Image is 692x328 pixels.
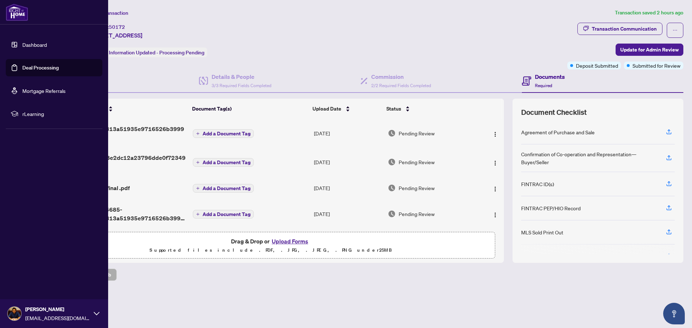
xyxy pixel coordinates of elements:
span: Update for Admin Review [620,44,679,55]
button: Logo [489,182,501,194]
p: Supported files include .PDF, .JPG, .JPEG, .PNG under 25 MB [51,246,491,255]
td: [DATE] [311,176,385,199]
div: FINTRAC PEP/HIO Record [521,204,581,212]
img: Document Status [388,184,396,192]
span: 3/3 Required Fields Completed [212,83,271,88]
img: Logo [492,160,498,166]
span: Upload Date [312,105,341,113]
h4: Commission [371,72,431,81]
img: Document Status [388,158,396,166]
a: Deal Processing [22,64,59,71]
span: Add a Document Tag [203,212,250,217]
td: [DATE] [311,199,385,228]
span: plus [196,161,200,164]
button: Add a Document Tag [193,158,254,167]
span: Document Checklist [521,107,587,117]
span: plus [196,132,200,135]
th: Upload Date [310,99,383,119]
button: Update for Admin Review [616,44,683,56]
a: Dashboard [22,41,47,48]
span: [STREET_ADDRESS] [89,31,142,40]
img: Logo [492,131,498,137]
button: Upload Forms [270,237,310,246]
span: Submitted for Review [633,62,680,69]
span: [PERSON_NAME] [25,305,90,313]
span: Deposit Submitted [576,62,618,69]
button: Logo [489,208,501,220]
div: MLS Sold Print Out [521,228,563,236]
h4: Details & People [212,72,271,81]
button: Add a Document Tag [193,210,254,219]
span: Add a Document Tag [203,131,250,136]
button: Open asap [663,303,685,324]
div: FINTRAC ID(s) [521,180,554,188]
div: Agreement of Purchase and Sale [521,128,595,136]
th: Status [383,99,476,119]
span: ellipsis [673,28,678,33]
span: plus [196,212,200,216]
a: Mortgage Referrals [22,87,66,94]
img: Profile Icon [8,307,21,320]
img: Logo [492,212,498,218]
span: Pending Review [399,210,435,218]
button: Add a Document Tag [193,184,254,193]
span: plus [196,187,200,190]
span: rLearning [22,110,97,118]
div: Transaction Communication [592,23,657,35]
span: View Transaction [90,10,128,16]
span: Status [386,105,401,113]
span: Pending Review [399,158,435,166]
span: 50172 [109,24,125,30]
th: (4) File Name [70,99,189,119]
div: Confirmation of Co-operation and Representation—Buyer/Seller [521,150,657,166]
span: [EMAIL_ADDRESS][DOMAIN_NAME] [25,314,90,322]
img: Logo [492,186,498,192]
span: 1756153604685-MEa6ba30c313a51935e9716526b3999969.jpeg [73,205,187,223]
div: Status: [89,48,207,57]
button: Logo [489,127,501,139]
button: Logo [489,156,501,168]
span: 2/2 Required Fields Completed [371,83,431,88]
span: Required [535,83,552,88]
span: ME9b8239c8e2dc12a23796dde0f7234941.jpeg [73,153,187,171]
span: Information Updated - Processing Pending [109,49,204,56]
button: Transaction Communication [577,23,662,35]
span: Drag & Drop or [231,237,310,246]
img: logo [6,4,28,21]
td: [DATE] [311,148,385,176]
span: MEa6ba30c313a51935e9716526b3999969.jpeg [73,125,187,142]
span: Pending Review [399,184,435,192]
article: Transaction saved 2 hours ago [615,9,683,17]
span: Add a Document Tag [203,160,250,165]
img: Document Status [388,210,396,218]
th: Document Tag(s) [189,99,310,119]
td: [DATE] [311,119,385,148]
button: Add a Document Tag [193,129,254,138]
img: Document Status [388,129,396,137]
span: Add a Document Tag [203,186,250,191]
span: Pending Review [399,129,435,137]
h4: Documents [535,72,565,81]
span: Drag & Drop orUpload FormsSupported files include .PDF, .JPG, .JPEG, .PNG under25MB [46,232,495,259]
